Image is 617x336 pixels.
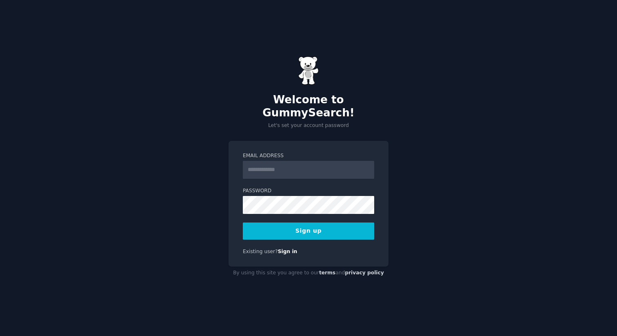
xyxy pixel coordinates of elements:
div: By using this site you agree to our and [229,267,388,280]
button: Sign up [243,223,374,240]
a: terms [319,270,335,276]
h2: Welcome to GummySearch! [229,93,388,119]
a: privacy policy [345,270,384,276]
img: Gummy Bear [298,56,319,85]
p: Let's set your account password [229,122,388,129]
a: Sign in [278,249,297,254]
span: Existing user? [243,249,278,254]
label: Password [243,187,374,195]
label: Email Address [243,152,374,160]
